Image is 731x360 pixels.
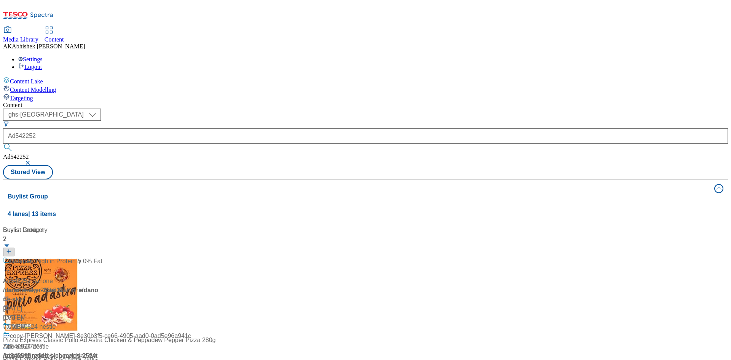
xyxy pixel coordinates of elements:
span: Targeting [10,95,33,101]
button: Stored View [3,165,53,179]
a: Content Modelling [3,85,728,93]
span: Ad542252 [3,154,29,160]
a: Media Library [3,27,38,43]
div: Content [3,102,728,109]
h4: Buylist Group [8,192,710,201]
a: Logout [18,64,42,70]
div: Ad540824 nestle [10,322,56,331]
span: 4 lanes | 13 items [8,211,56,217]
span: Abhishek [PERSON_NAME] [12,43,85,50]
span: Content Modelling [10,86,56,93]
a: Targeting [3,93,728,102]
div: 6:59 PM [3,313,102,322]
div: Ad540824 nestle [3,342,49,351]
span: Media Library [3,36,38,43]
span: Content [45,36,64,43]
input: Search [3,128,728,144]
span: / danone-skyr-25tw31 [3,287,63,293]
div: Ad542252 danone [3,277,53,286]
span: Content Lake [10,78,43,85]
a: Content Lake [3,77,728,85]
div: 2 [3,235,102,244]
div: Buylist Group [3,226,102,235]
div: [DATE] [3,304,102,313]
a: Settings [18,56,43,62]
div: copy-[PERSON_NAME]-8e30b3f5-ce66-4905-aad0-0ad5e96a941c [10,331,191,341]
button: Buylist Group4 lanes| 13 items [3,180,728,222]
div: Naturally High in Protein & 0% Fat [10,257,102,266]
svg: Search Filters [3,121,9,127]
span: AK [3,43,12,50]
a: Content [45,27,64,43]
